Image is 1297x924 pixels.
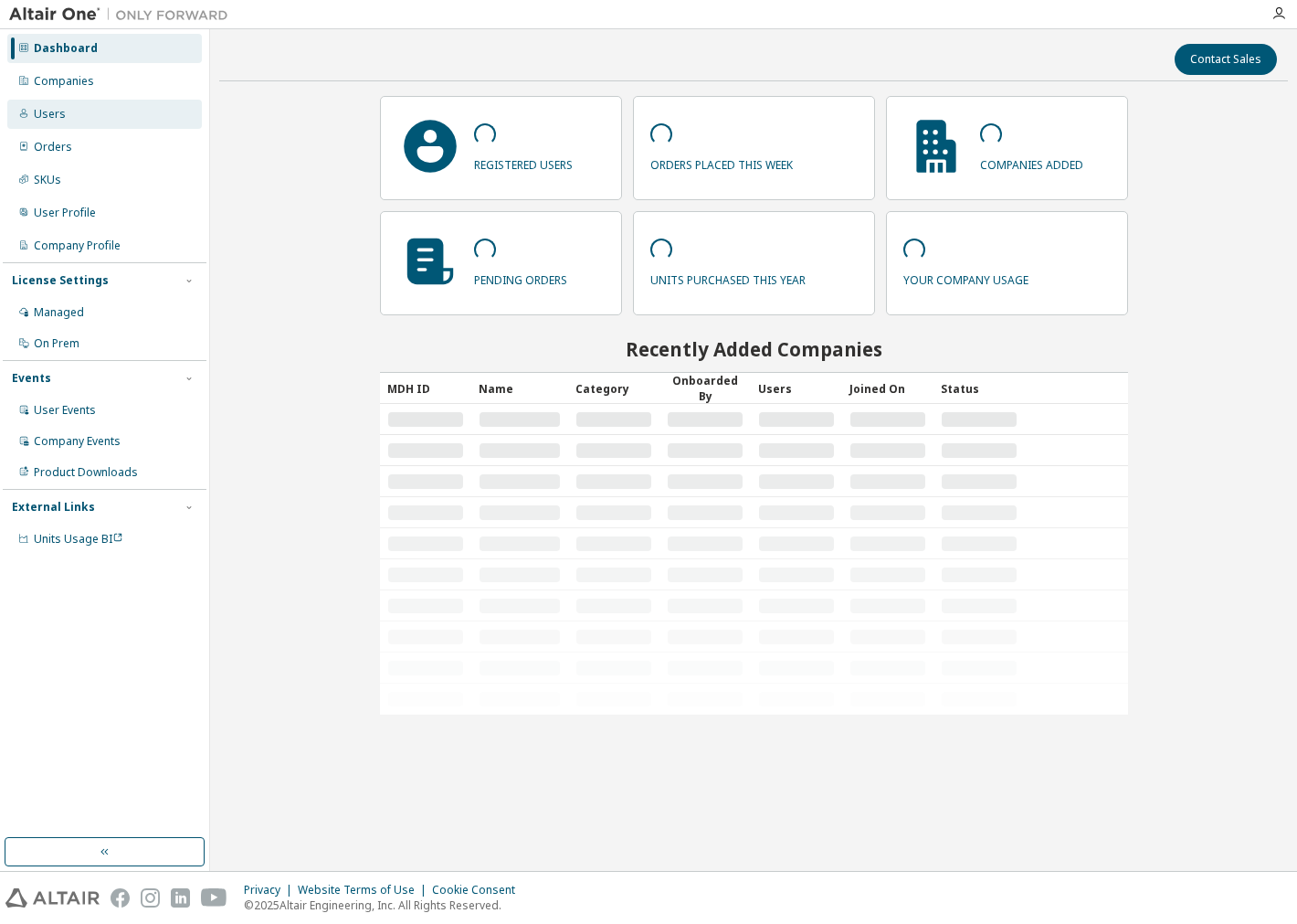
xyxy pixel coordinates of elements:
[903,267,1028,288] p: your company usage
[380,337,1128,361] h2: Recently Added Companies
[650,267,806,288] p: units purchased this year
[34,403,96,418] div: User Events
[941,374,1018,403] div: Status
[667,373,743,404] div: Onboarded By
[5,888,100,908] img: altair_logo.svg
[12,371,51,386] div: Events
[650,152,793,173] p: orders placed this week
[12,500,95,515] div: External Links
[34,107,66,122] div: Users
[171,888,190,908] img: linkedin.svg
[244,883,298,897] div: Privacy
[34,173,61,187] div: SKUs
[34,434,121,449] div: Company Events
[479,374,562,403] div: Name
[474,267,567,288] p: pending orders
[1175,44,1277,75] button: Contact Sales
[34,531,123,547] span: Units Usage BI
[9,5,237,24] img: Altair One
[34,336,79,351] div: On Prem
[201,888,227,908] img: youtube.svg
[34,465,138,480] div: Product Downloads
[141,888,160,908] img: instagram.svg
[432,883,526,897] div: Cookie Consent
[12,273,109,288] div: License Settings
[34,239,121,253] div: Company Profile
[849,374,926,403] div: Joined On
[980,152,1083,173] p: companies added
[34,41,98,56] div: Dashboard
[34,206,96,220] div: User Profile
[111,888,130,908] img: facebook.svg
[34,74,94,89] div: Companies
[34,305,84,320] div: Managed
[34,140,72,154] div: Orders
[387,374,464,403] div: MDH ID
[244,897,526,913] p: © 2025 Altair Engineering, Inc. All Rights Reserved.
[758,374,835,403] div: Users
[474,152,573,173] p: registered users
[575,374,652,403] div: Category
[298,883,432,897] div: Website Terms of Use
